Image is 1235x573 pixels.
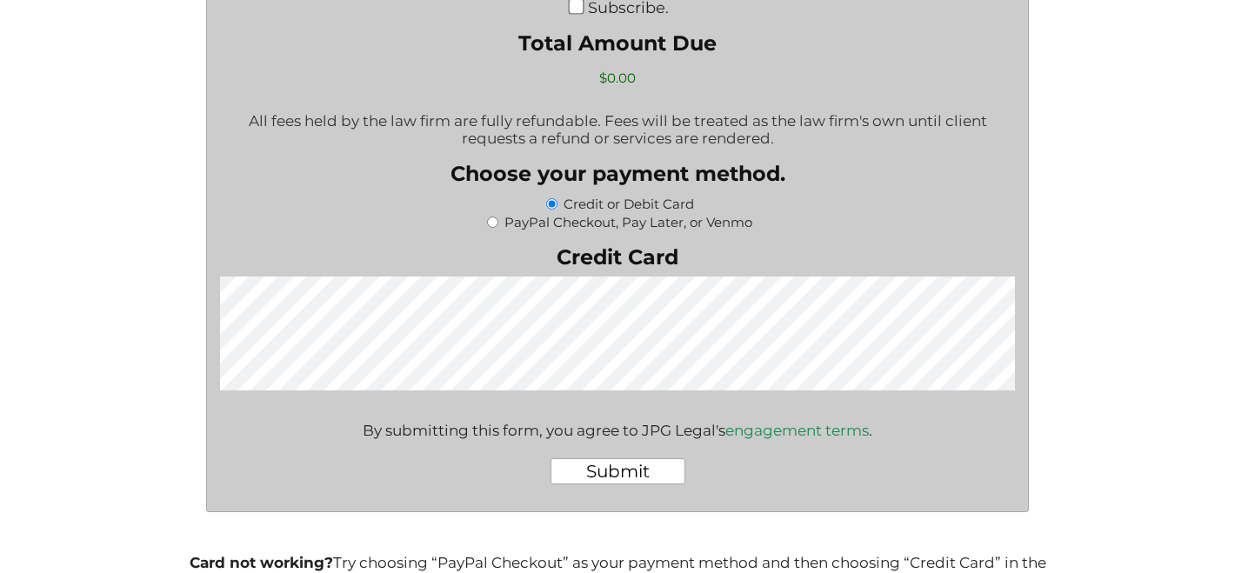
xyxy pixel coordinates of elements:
p: All fees held by the law firm are fully refundable. Fees will be treated as the law firm's own un... [220,112,1015,147]
div: By submitting this form, you agree to JPG Legal's . [363,404,872,439]
label: Total Amount Due [220,30,1015,56]
label: Credit Card [220,244,1015,270]
legend: Choose your payment method. [451,161,785,186]
input: Submit [551,458,685,484]
b: Card not working? [190,554,333,571]
label: PayPal Checkout, Pay Later, or Venmo [504,214,752,230]
label: Credit or Debit Card [564,196,694,212]
a: engagement terms [725,422,869,439]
